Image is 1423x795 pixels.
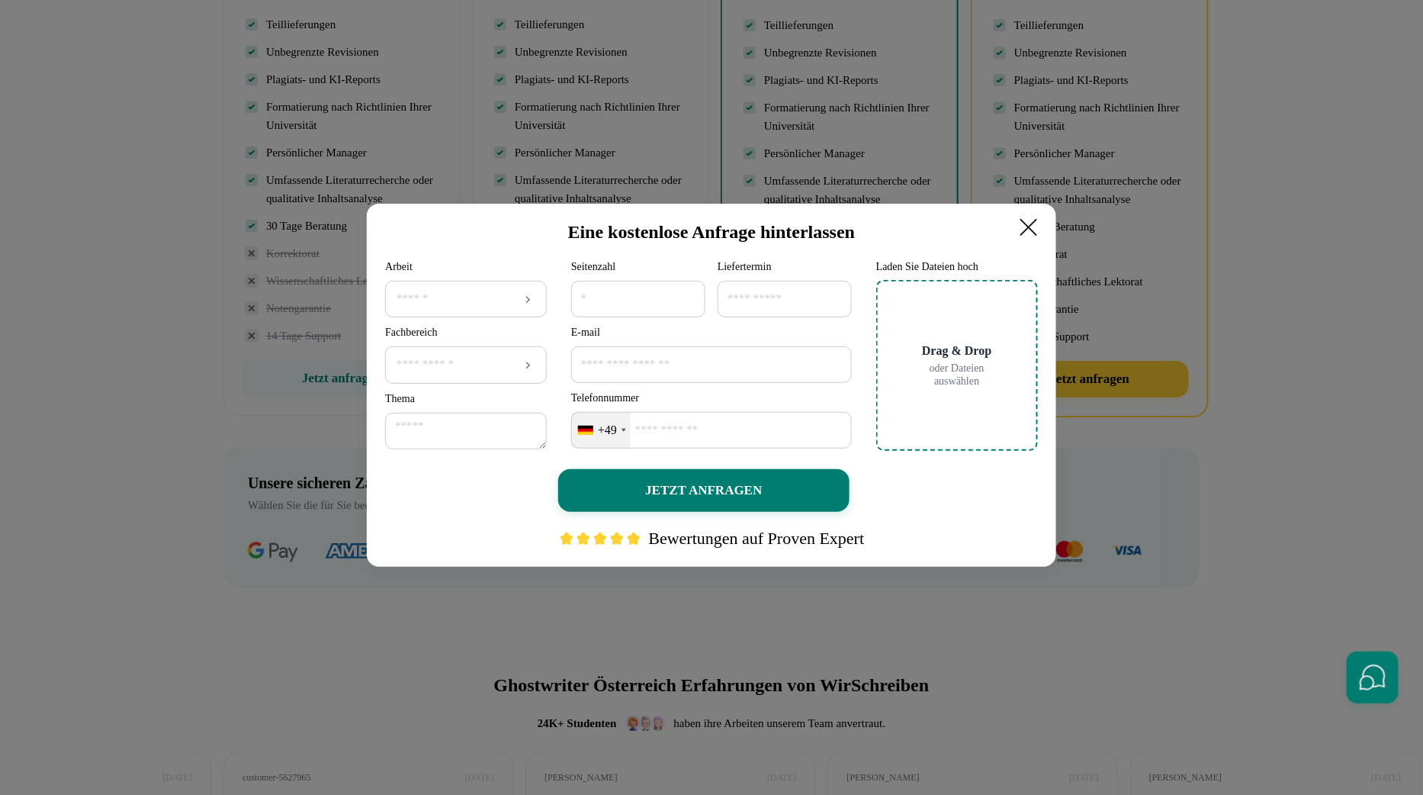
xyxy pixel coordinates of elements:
label: Thema [385,390,547,408]
label: Seitenzahl [571,258,705,276]
label: Arbeit [385,258,413,276]
label: E-mail [571,323,852,342]
label: Fachbereich [385,323,437,342]
label: Liefertermin [718,258,772,276]
img: stars [559,531,641,546]
div: +49 [598,423,617,437]
button: Drag & Drop oder Dateien auswählen [902,334,1012,397]
label: Telefonnummer [571,389,852,407]
h2: Eine kostenlose Anfrage hinterlassen [385,222,1038,243]
button: JETZT ANFRAGEN [558,469,850,512]
div: Telephone country code [572,413,631,448]
label: Laden Sie Dateien hoch [876,258,978,276]
span: Drag & Drop [922,343,991,358]
span: oder Dateien auswählen [910,362,1004,388]
a: Bewertungen auf Proven Expert [649,529,865,549]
